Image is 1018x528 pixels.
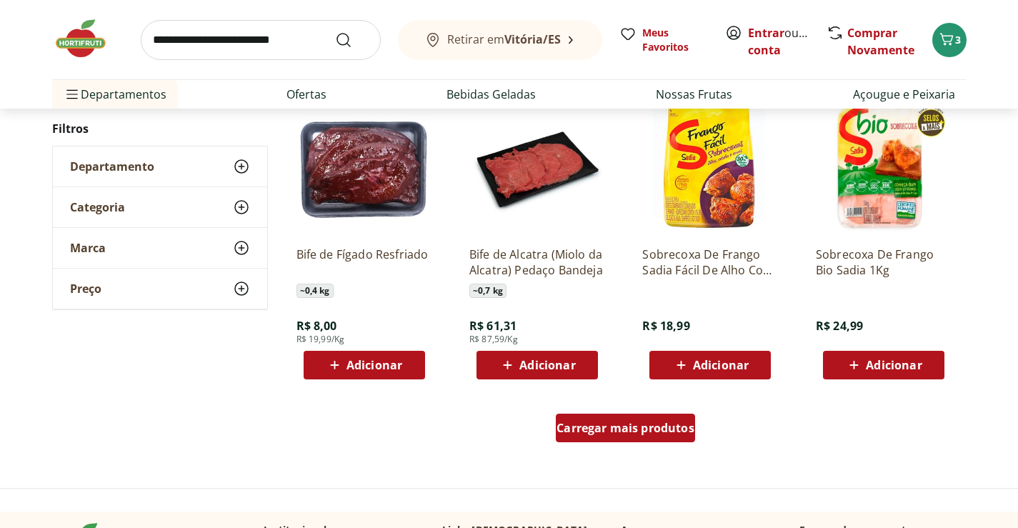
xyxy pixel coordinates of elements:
span: Adicionar [693,359,749,371]
img: Hortifruti [52,17,124,60]
span: R$ 61,31 [469,318,517,334]
span: ~ 0,4 kg [296,284,334,298]
span: R$ 24,99 [816,318,863,334]
a: Ofertas [286,86,326,103]
span: R$ 8,00 [296,318,337,334]
span: 3 [955,33,961,46]
a: Carregar mais produtos [556,414,695,448]
img: Bife de Fígado Resfriado [296,99,432,235]
span: ou [748,24,812,59]
img: Bife de Alcatra (Miolo da Alcatra) Pedaço Bandeja [469,99,605,235]
a: Açougue e Peixaria [853,86,955,103]
a: Bife de Fígado Resfriado [296,246,432,278]
span: Adicionar [519,359,575,371]
button: Departamento [53,146,267,186]
span: ~ 0,7 kg [469,284,506,298]
span: R$ 18,99 [642,318,689,334]
img: Sobrecoxa De Frango Sadia Fácil De Alho Com Cebola Congelada 800G [642,99,778,235]
span: Retirar em [447,33,561,46]
button: Adicionar [304,351,425,379]
a: Bife de Alcatra (Miolo da Alcatra) Pedaço Bandeja [469,246,605,278]
span: Meus Favoritos [642,26,708,54]
button: Submit Search [335,31,369,49]
a: Sobrecoxa De Frango Sadia Fácil De Alho Com Cebola Congelada 800G [642,246,778,278]
a: Entrar [748,25,784,41]
span: Departamento [70,159,154,174]
span: Preço [70,282,101,296]
button: Marca [53,228,267,268]
span: Marca [70,241,106,255]
a: Sobrecoxa De Frango Bio Sadia 1Kg [816,246,952,278]
button: Categoria [53,187,267,227]
span: R$ 19,99/Kg [296,334,345,345]
button: Preço [53,269,267,309]
img: Sobrecoxa De Frango Bio Sadia 1Kg [816,99,952,235]
a: Meus Favoritos [619,26,708,54]
span: R$ 87,59/Kg [469,334,518,345]
button: Retirar emVitória/ES [398,20,602,60]
span: Adicionar [866,359,922,371]
button: Menu [64,77,81,111]
a: Criar conta [748,25,827,58]
span: Adicionar [346,359,402,371]
h2: Filtros [52,114,268,143]
button: Adicionar [823,351,944,379]
button: Carrinho [932,23,967,57]
span: Carregar mais produtos [557,422,694,434]
span: Categoria [70,200,125,214]
button: Adicionar [649,351,771,379]
a: Nossas Frutas [656,86,732,103]
a: Comprar Novamente [847,25,914,58]
b: Vitória/ES [504,31,561,47]
a: Bebidas Geladas [446,86,536,103]
span: Departamentos [64,77,166,111]
input: search [141,20,381,60]
button: Adicionar [476,351,598,379]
